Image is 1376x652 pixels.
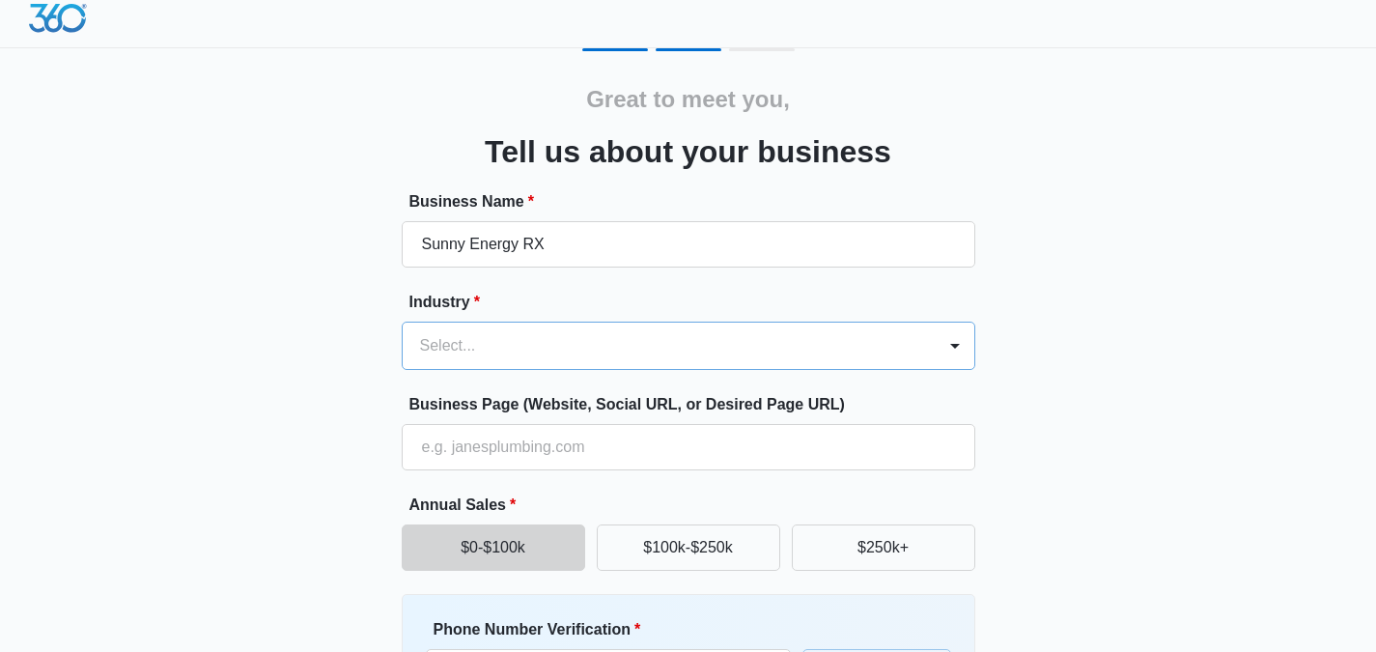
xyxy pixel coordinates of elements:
[485,128,891,175] h3: Tell us about your business
[409,494,983,517] label: Annual Sales
[792,524,975,571] button: $250k+
[586,82,790,117] h2: Great to meet you,
[434,618,799,641] label: Phone Number Verification
[409,393,983,416] label: Business Page (Website, Social URL, or Desired Page URL)
[409,190,983,213] label: Business Name
[402,524,585,571] button: $0-$100k
[402,424,975,470] input: e.g. janesplumbing.com
[402,221,975,268] input: e.g. Jane's Plumbing
[597,524,780,571] button: $100k-$250k
[409,291,983,314] label: Industry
